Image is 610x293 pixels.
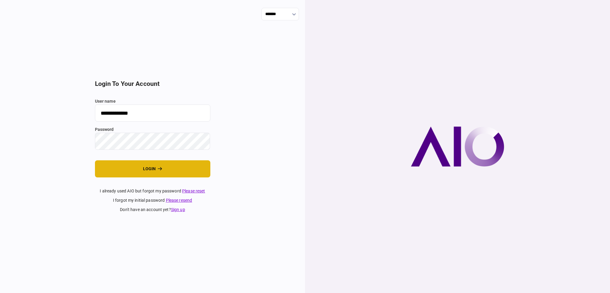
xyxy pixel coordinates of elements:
[95,160,210,177] button: login
[95,126,210,133] label: password
[182,189,205,193] a: Please reset
[171,207,185,212] a: Sign up
[95,197,210,204] div: I forgot my initial password
[261,8,299,20] input: show language options
[95,133,210,150] input: password
[411,126,504,167] img: AIO company logo
[95,207,210,213] div: don't have an account yet ?
[95,80,210,88] h2: login to your account
[95,98,210,104] label: user name
[95,188,210,194] div: I already used AIO but forgot my password
[166,198,192,203] a: Please resend
[95,104,210,122] input: user name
